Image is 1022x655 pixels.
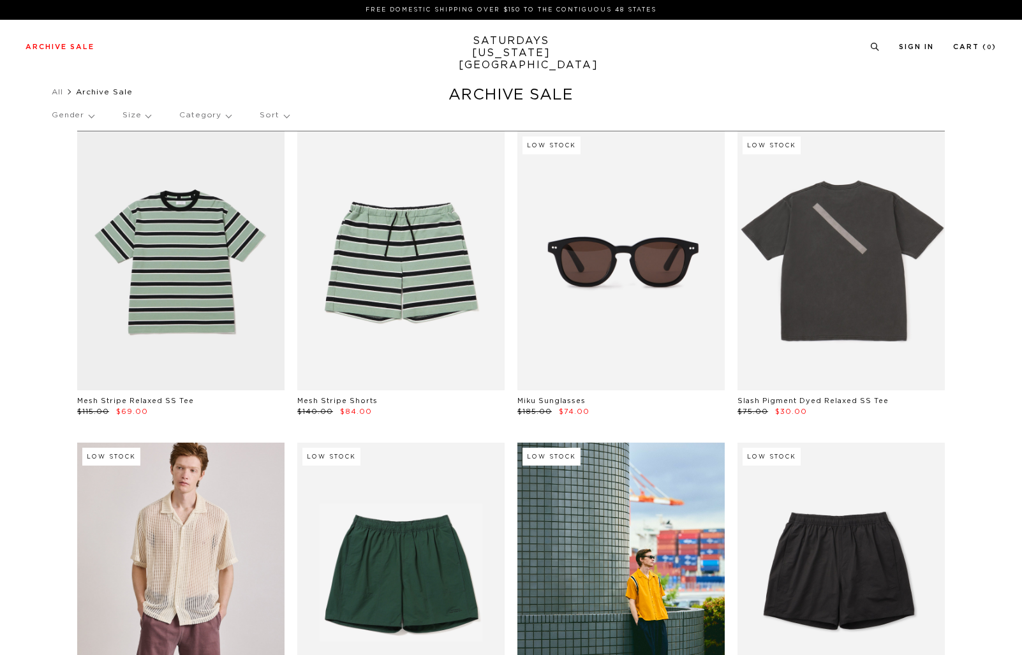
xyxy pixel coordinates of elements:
[76,88,133,96] span: Archive Sale
[116,408,148,415] span: $69.00
[953,43,996,50] a: Cart (0)
[459,35,564,71] a: SATURDAYS[US_STATE][GEOGRAPHIC_DATA]
[179,101,231,130] p: Category
[775,408,807,415] span: $30.00
[26,43,94,50] a: Archive Sale
[122,101,151,130] p: Size
[52,101,94,130] p: Gender
[260,101,288,130] p: Sort
[737,397,889,404] a: Slash Pigment Dyed Relaxed SS Tee
[559,408,589,415] span: $74.00
[77,408,109,415] span: $115.00
[522,448,581,466] div: Low Stock
[743,448,801,466] div: Low Stock
[522,136,581,154] div: Low Stock
[82,448,140,466] div: Low Stock
[517,397,586,404] a: Miku Sunglasses
[297,408,333,415] span: $140.00
[517,408,552,415] span: $185.00
[31,5,991,15] p: FREE DOMESTIC SHIPPING OVER $150 TO THE CONTIGUOUS 48 STATES
[340,408,372,415] span: $84.00
[52,88,63,96] a: All
[987,45,992,50] small: 0
[899,43,934,50] a: Sign In
[302,448,360,466] div: Low Stock
[743,136,801,154] div: Low Stock
[737,408,768,415] span: $75.00
[297,397,378,404] a: Mesh Stripe Shorts
[77,397,194,404] a: Mesh Stripe Relaxed SS Tee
